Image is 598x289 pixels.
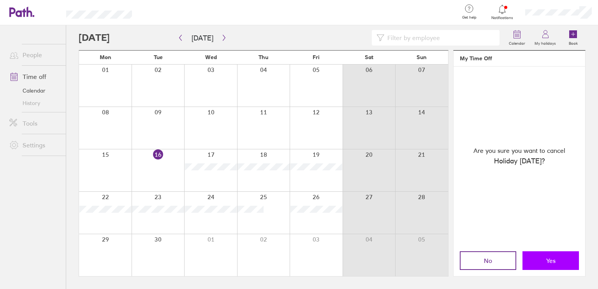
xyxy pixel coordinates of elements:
[561,25,586,50] a: Book
[504,25,530,50] a: Calendar
[384,30,495,45] input: Filter by employee
[100,54,111,60] span: Mon
[490,16,515,20] span: Notifications
[522,251,579,270] button: Yes
[3,97,66,109] a: History
[546,257,556,264] span: Yes
[490,4,515,20] a: Notifications
[454,67,585,245] div: Are you sure you want to cancel
[3,69,66,84] a: Time off
[504,39,530,46] label: Calendar
[484,257,492,264] span: No
[205,54,217,60] span: Wed
[313,54,320,60] span: Fri
[185,32,220,44] button: [DATE]
[494,156,545,166] span: Holiday [DATE] ?
[457,15,482,20] span: Get help
[3,84,66,97] a: Calendar
[417,54,427,60] span: Sun
[454,51,585,67] header: My Time Off
[154,54,163,60] span: Tue
[3,137,66,153] a: Settings
[460,251,516,270] button: No
[530,25,561,50] a: My holidays
[564,39,582,46] label: Book
[3,116,66,131] a: Tools
[3,47,66,63] a: People
[365,54,373,60] span: Sat
[259,54,268,60] span: Thu
[530,39,561,46] label: My holidays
